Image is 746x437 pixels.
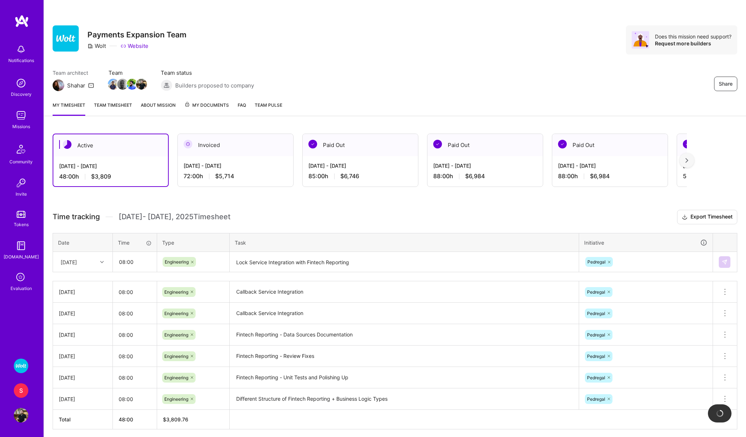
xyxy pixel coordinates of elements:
div: [DATE] [59,288,107,296]
span: Engineering [164,354,188,359]
div: Community [9,158,33,166]
textarea: Different Structure of Fintech Reporting + Business Logic Types [230,389,578,409]
th: Type [157,233,230,252]
i: icon Chevron [100,260,104,264]
a: Team Member Avatar [118,78,127,90]
a: About Mission [141,101,176,116]
img: Team Member Avatar [127,79,138,90]
span: $ 3,809.76 [163,416,188,422]
div: 88:00 h [558,172,662,180]
div: Evaluation [11,285,32,292]
span: Engineering [164,375,188,380]
div: 48:00 h [59,173,162,180]
img: Wolt - Fintech: Payments Expansion Team [14,359,28,373]
span: Pedregal [587,259,606,265]
span: $6,984 [590,172,610,180]
span: $6,984 [465,172,485,180]
i: icon Mail [88,82,94,88]
div: [DATE] - [DATE] [308,162,412,170]
a: FAQ [238,101,246,116]
div: [DATE] - [DATE] [59,162,162,170]
img: Builders proposed to company [161,79,172,91]
span: [DATE] - [DATE] , 2025 Timesheet [119,212,230,221]
div: Active [53,134,168,156]
textarea: Callback Service Integration [230,303,578,323]
textarea: Fintech Reporting - Unit Tests and Polishing Up [230,368,578,388]
div: [DATE] - [DATE] [184,162,287,170]
div: [DATE] [59,310,107,317]
textarea: Lock Service Integration with Fintech Reporting [230,253,578,272]
img: Paid Out [433,140,442,148]
th: Task [230,233,579,252]
span: Engineering [164,289,188,295]
input: HH:MM [113,389,157,409]
div: Wolt [87,42,106,50]
span: My Documents [184,101,229,109]
div: [DATE] [59,374,107,381]
img: loading [716,409,724,417]
div: [DATE] - [DATE] [558,162,662,170]
img: right [685,158,688,163]
span: Team status [161,69,254,77]
img: Team Architect [53,79,64,91]
a: Wolt - Fintech: Payments Expansion Team [12,359,30,373]
div: Discovery [11,90,32,98]
span: Builders proposed to company [175,82,254,89]
span: $6,746 [340,172,359,180]
img: logo [15,15,29,28]
img: Submit [722,259,727,265]
img: Team Member Avatar [136,79,147,90]
div: Paid Out [303,134,418,156]
div: Tokens [14,221,29,228]
div: Does this mission need support? [655,33,731,40]
i: icon Download [682,213,688,221]
div: Paid Out [427,134,543,156]
th: Total [53,410,113,429]
img: guide book [14,238,28,253]
div: Missions [12,123,30,130]
i: icon CompanyGray [87,43,93,49]
textarea: Callback Service Integration [230,282,578,302]
span: $5,714 [215,172,234,180]
span: Pedregal [587,311,605,316]
span: Team [108,69,146,77]
a: Team Member Avatar [108,78,118,90]
input: HH:MM [113,282,157,302]
img: Paid Out [683,140,692,148]
div: Paid Out [552,134,668,156]
span: Team architect [53,69,94,77]
div: [DOMAIN_NAME] [4,253,39,261]
textarea: Fintech Reporting - Data Sources Documentation [230,325,578,345]
a: User Avatar [12,408,30,422]
a: Team Member Avatar [127,78,137,90]
span: Share [719,80,733,87]
img: tokens [17,211,25,218]
div: [DATE] [59,331,107,339]
img: Team Member Avatar [108,79,119,90]
span: Engineering [164,311,188,316]
h3: Payments Expansion Team [87,30,186,39]
div: null [719,256,731,268]
img: Community [12,140,30,158]
a: Website [120,42,148,50]
span: Team Pulse [255,102,282,108]
img: bell [14,42,28,57]
div: 88:00 h [433,172,537,180]
button: Share [714,77,737,91]
a: S [12,383,30,398]
span: Pedregal [587,332,605,338]
span: Engineering [164,396,188,402]
div: [DATE] [61,258,77,266]
div: 72:00 h [184,172,287,180]
img: Invoiced [184,140,192,148]
a: My timesheet [53,101,85,116]
span: Engineering [165,259,189,265]
span: Engineering [164,332,188,338]
th: Date [53,233,113,252]
a: Team timesheet [94,101,132,116]
div: Initiative [584,238,708,247]
div: Request more builders [655,40,731,47]
span: Pedregal [587,289,605,295]
img: discovery [14,76,28,90]
img: Paid Out [558,140,567,148]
